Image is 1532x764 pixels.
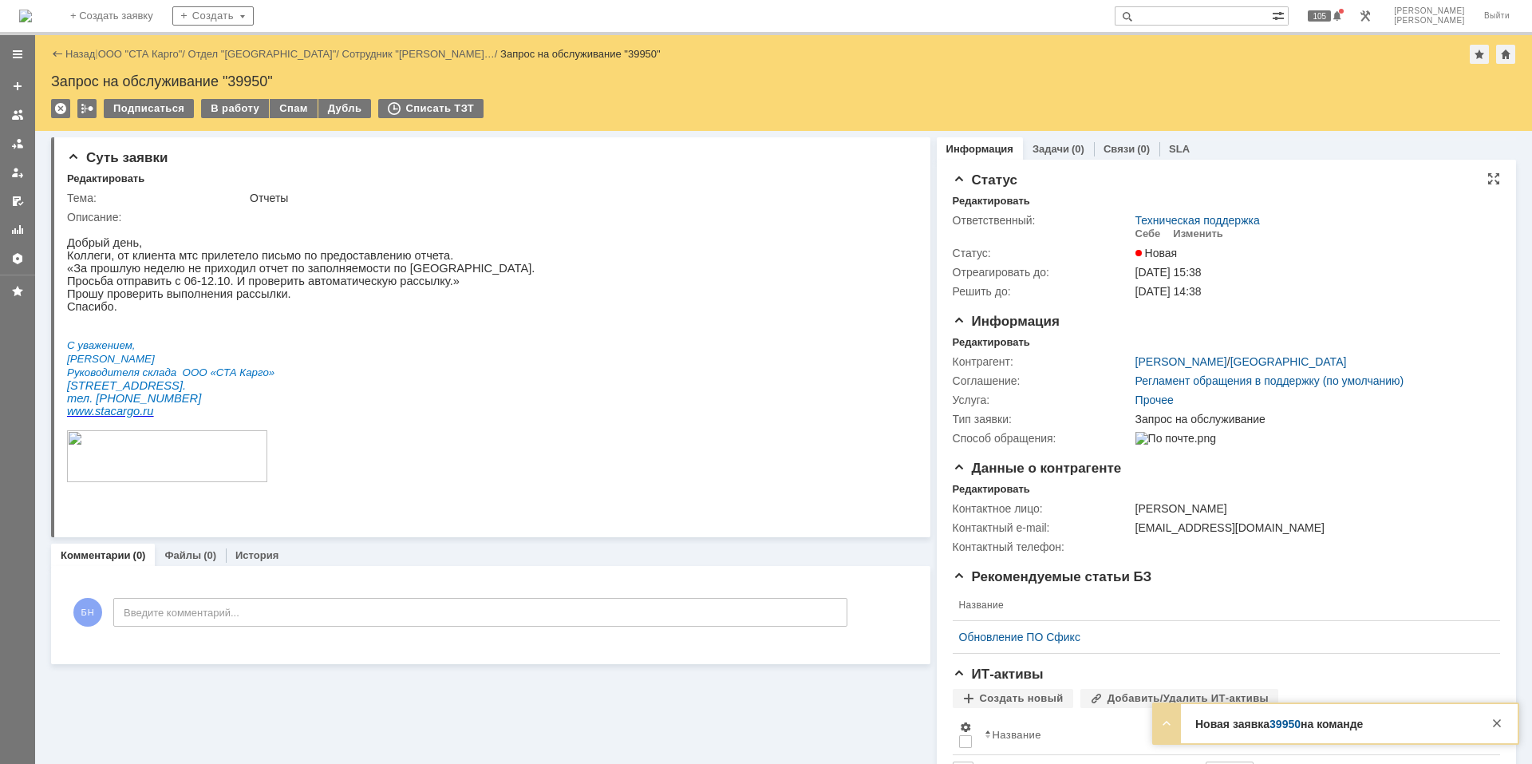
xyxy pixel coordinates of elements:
[953,247,1132,259] div: Статус:
[953,590,1487,621] th: Название
[98,48,183,60] a: ООО "СТА Карго"
[953,413,1132,426] div: Тип заявки:
[1470,45,1489,64] div: Добавить в избранное
[1135,285,1202,298] span: [DATE] 14:38
[953,195,1030,208] div: Редактировать
[953,502,1132,515] div: Контактное лицо:
[953,314,1060,329] span: Информация
[77,99,97,118] div: Работа с массовостью
[953,214,1132,227] div: Ответственный:
[500,48,661,60] div: Запрос на обслуживание "39950"
[5,73,30,99] a: Создать заявку
[1135,502,1492,515] div: [PERSON_NAME]
[1169,143,1190,155] a: SLA
[342,48,501,60] div: /
[1230,355,1347,368] a: [GEOGRAPHIC_DATA]
[1487,714,1506,733] div: Закрыть
[19,10,32,22] img: logo
[1487,172,1500,185] div: На всю страницу
[1272,7,1288,22] span: Расширенный поиск
[959,721,972,734] span: Настройки
[1269,718,1301,730] a: 39950
[67,192,247,204] div: Тема:
[65,48,95,60] a: Назад
[953,374,1132,387] div: Соглашение:
[953,540,1132,553] div: Контактный телефон:
[5,188,30,214] a: Мои согласования
[953,569,1152,584] span: Рекомендуемые статьи БЗ
[953,266,1132,279] div: Отреагировать до:
[164,549,201,561] a: Файлы
[1137,143,1150,155] div: (0)
[67,172,144,185] div: Редактировать
[61,549,131,561] a: Комментарии
[188,48,342,60] div: /
[1135,432,1216,445] img: По почте.png
[953,355,1132,368] div: Контрагент:
[51,73,1516,89] div: Запрос на обслуживание "39950"
[44,181,73,194] span: cargo
[1104,143,1135,155] a: Связи
[172,6,254,26] div: Создать
[5,160,30,185] a: Мои заявки
[1394,6,1465,16] span: [PERSON_NAME]
[953,336,1030,349] div: Редактировать
[993,729,1041,741] div: Название
[5,217,30,243] a: Отчеты
[5,246,30,271] a: Настройки
[19,10,32,22] a: Перейти на домашнюю страницу
[133,549,146,561] div: (0)
[1135,355,1347,368] div: /
[1157,714,1176,733] div: Развернуть
[5,102,30,128] a: Заявки на командах
[953,483,1030,496] div: Редактировать
[5,131,30,156] a: Заявки в моей ответственности
[959,631,1481,643] a: Обновление ПО Сфикс
[73,598,102,627] span: БН
[1135,247,1178,259] span: Новая
[946,143,1013,155] a: Информация
[235,549,278,561] a: История
[1195,718,1363,730] strong: Новая заявка на команде
[1135,413,1492,426] div: Запрос на обслуживание
[1135,355,1227,368] a: [PERSON_NAME]
[953,432,1132,445] div: Способ обращения:
[95,47,97,59] div: |
[67,150,168,165] span: Суть заявки
[1394,16,1465,26] span: [PERSON_NAME]
[953,172,1017,188] span: Статус
[73,181,86,194] span: .ru
[1135,394,1174,406] a: Прочее
[342,48,495,60] a: Сотрудник "[PERSON_NAME]…
[51,99,70,118] div: Удалить
[953,285,1132,298] div: Решить до:
[1135,521,1492,534] div: [EMAIL_ADDRESS][DOMAIN_NAME]
[203,549,216,561] div: (0)
[1135,214,1260,227] a: Техническая поддержка
[953,521,1132,534] div: Контактный e-mail:
[953,667,1044,682] span: ИТ-активы
[953,394,1132,406] div: Услуга:
[1033,143,1069,155] a: Задачи
[1496,45,1515,64] div: Сделать домашней страницей
[1356,6,1375,26] a: Перейти в интерфейс администратора
[250,192,906,204] div: Отчеты
[1135,374,1404,387] a: Регламент обращения в поддержку (по умолчанию)
[978,715,1487,755] th: Название
[1173,228,1223,240] div: Изменить
[67,211,909,224] div: Описание:
[1308,10,1331,22] span: 105
[98,48,188,60] div: /
[953,461,1122,476] span: Данные о контрагенте
[188,48,337,60] a: Отдел "[GEOGRAPHIC_DATA]"
[1072,143,1084,155] div: (0)
[1135,266,1202,279] span: [DATE] 15:38
[1135,228,1161,240] div: Себе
